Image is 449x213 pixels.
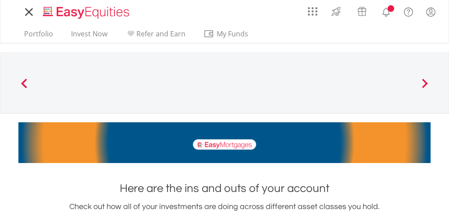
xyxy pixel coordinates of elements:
a: Invest Now [68,29,111,43]
a: Home page [39,2,133,20]
a: FAQ's and Support [397,2,420,20]
a: Vouchers [349,2,375,18]
img: grid-menu-icon.svg [308,7,317,16]
a: AppsGrid [302,2,323,16]
span: My Funds [203,28,261,39]
h1: Here are the ins and outs of your account [18,181,431,196]
a: My Profile [420,2,442,21]
span: Refer and Earn [136,29,185,39]
a: Notifications [375,2,397,20]
a: Refer and Earn [122,29,189,43]
a: Portfolio [21,29,57,43]
img: thrive-v2.svg [329,4,343,18]
img: EasyEquities_Logo.png [41,5,133,20]
img: vouchers-v2.svg [355,4,369,18]
img: EasyMortage Promotion Banner [18,122,431,163]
